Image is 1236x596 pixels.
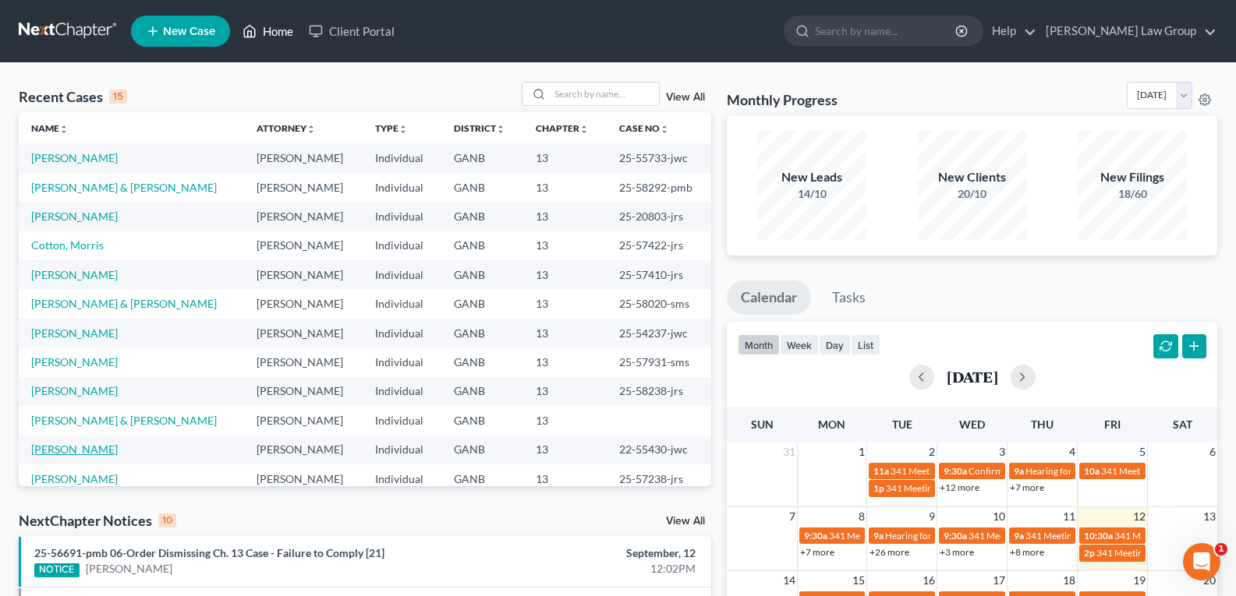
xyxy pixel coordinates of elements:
td: 25-20803-jrs [607,202,712,231]
a: [PERSON_NAME] [31,443,118,456]
td: 13 [523,202,607,231]
td: GANB [441,143,523,172]
td: GANB [441,406,523,435]
span: 341 Meeting for [PERSON_NAME] & [PERSON_NAME] [829,530,1052,541]
div: 14/10 [757,186,866,202]
button: list [851,334,880,355]
i: unfold_more [59,125,69,134]
td: 13 [523,464,607,493]
span: 2p [1084,547,1095,559]
a: View All [666,516,705,527]
span: 19 [1132,571,1147,590]
div: September, 12 [486,545,696,561]
a: Nameunfold_more [31,122,69,134]
td: 25-57422-jrs [607,231,712,260]
td: 25-57410-jrs [607,260,712,289]
span: Wed [959,418,985,431]
input: Search by name... [815,16,958,45]
a: [PERSON_NAME] & [PERSON_NAME] [31,414,217,427]
span: 11a [873,465,889,477]
a: [PERSON_NAME] [31,355,118,369]
a: [PERSON_NAME] [31,326,118,340]
span: 9:30a [944,530,967,541]
button: day [819,334,851,355]
td: 25-54237-jwc [607,319,712,347]
td: 22-55430-jwc [607,436,712,464]
td: 13 [523,347,607,376]
h2: [DATE] [947,369,998,385]
td: [PERSON_NAME] [244,260,363,289]
span: Hearing for [PERSON_NAME] [885,530,1007,541]
span: 341 Meeting for [PERSON_NAME] [1025,530,1166,541]
td: 13 [523,289,607,318]
td: [PERSON_NAME] [244,436,363,464]
td: 13 [523,173,607,202]
td: GANB [441,289,523,318]
td: 13 [523,260,607,289]
div: 20/10 [918,186,1027,202]
td: Individual [363,202,441,231]
iframe: Intercom live chat [1183,543,1220,580]
div: 15 [109,90,127,104]
i: unfold_more [496,125,505,134]
td: 25-58238-jrs [607,377,712,406]
td: [PERSON_NAME] [244,406,363,435]
td: 25-57238-jrs [607,464,712,493]
i: unfold_more [660,125,669,134]
td: Individual [363,406,441,435]
span: 18 [1061,571,1077,590]
a: Tasks [818,280,880,315]
span: 9:30a [944,465,967,477]
a: +7 more [800,546,834,558]
a: View All [666,92,705,103]
td: GANB [441,377,523,406]
a: Calendar [727,280,811,315]
td: Individual [363,260,441,289]
td: [PERSON_NAME] [244,231,363,260]
a: [PERSON_NAME] [31,210,118,223]
a: +26 more [869,546,909,558]
td: [PERSON_NAME] [244,202,363,231]
td: [PERSON_NAME] [244,377,363,406]
span: 17 [991,571,1007,590]
td: 25-55733-jwc [607,143,712,172]
a: [PERSON_NAME] Law Group [1038,17,1217,45]
div: Recent Cases [19,87,127,106]
td: GANB [441,436,523,464]
span: 6 [1208,443,1217,461]
button: week [780,334,819,355]
td: [PERSON_NAME] [244,173,363,202]
span: Hearing for Kannathaporn [PERSON_NAME] [1025,465,1209,477]
span: Sun [751,418,774,431]
i: unfold_more [306,125,316,134]
a: Case Nounfold_more [619,122,669,134]
span: 8 [857,507,866,526]
td: 25-58292-pmb [607,173,712,202]
span: Confirmation Hearing for [PERSON_NAME] [969,465,1147,477]
a: [PERSON_NAME] & [PERSON_NAME] [31,181,217,194]
a: Client Portal [301,17,402,45]
td: [PERSON_NAME] [244,143,363,172]
td: GANB [441,231,523,260]
span: 4 [1068,443,1077,461]
span: 13 [1202,507,1217,526]
i: unfold_more [398,125,408,134]
span: Sat [1173,418,1192,431]
span: 341 Meeting for [PERSON_NAME] [891,465,1031,477]
a: +3 more [940,546,974,558]
span: 9 [927,507,937,526]
span: 1p [873,482,884,494]
a: Home [235,17,301,45]
span: 1 [1215,543,1227,555]
td: [PERSON_NAME] [244,319,363,347]
td: [PERSON_NAME] [244,347,363,376]
a: Districtunfold_more [454,122,505,134]
td: Individual [363,173,441,202]
td: Individual [363,436,441,464]
td: 13 [523,143,607,172]
div: New Clients [918,168,1027,186]
span: Thu [1031,418,1054,431]
td: Individual [363,464,441,493]
td: 13 [523,406,607,435]
a: 25-56691-pmb 06-Order Dismissing Ch. 13 Case - Failure to Comply [21] [34,546,384,559]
